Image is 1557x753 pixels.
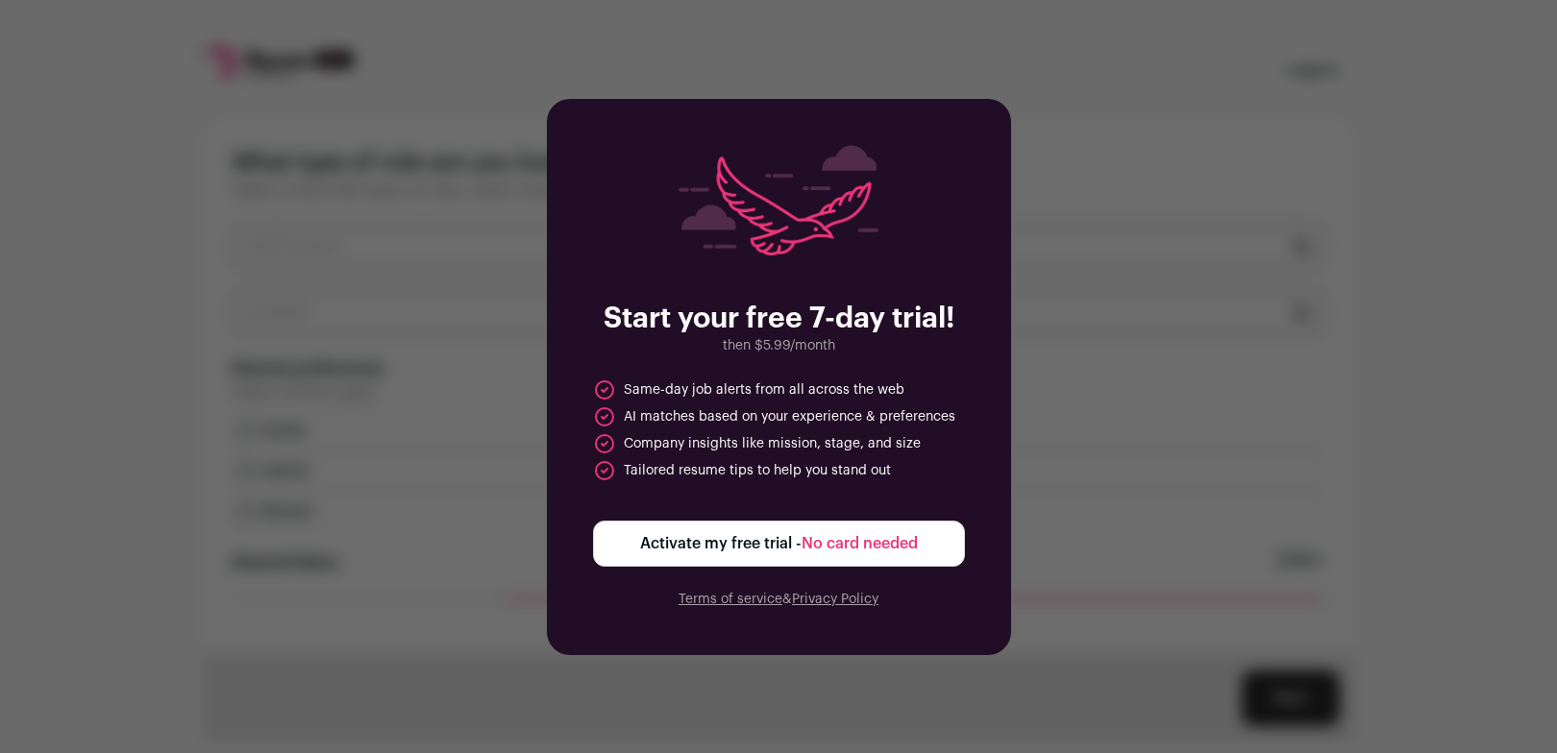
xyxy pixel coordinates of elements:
[593,405,955,428] li: AI matches based on your experience & preferences
[593,336,965,355] p: then $5.99/month
[593,521,965,567] button: Activate my free trial -No card needed
[593,432,921,455] li: Company insights like mission, stage, and size
[593,459,891,482] li: Tailored resume tips to help you stand out
[679,593,782,606] a: Terms of service
[593,302,965,336] h2: Start your free 7-day trial!
[593,590,965,609] p: &
[802,536,918,551] span: No card needed
[640,532,918,555] span: Activate my free trial -
[593,378,904,401] li: Same-day job alerts from all across the web
[679,145,878,255] img: raven-searching-graphic-persian-06fbb1bbfb1eb625e0a08d5c8885cd66b42d4a5dc34102e9b086ff89f5953142.png
[792,593,878,606] a: Privacy Policy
